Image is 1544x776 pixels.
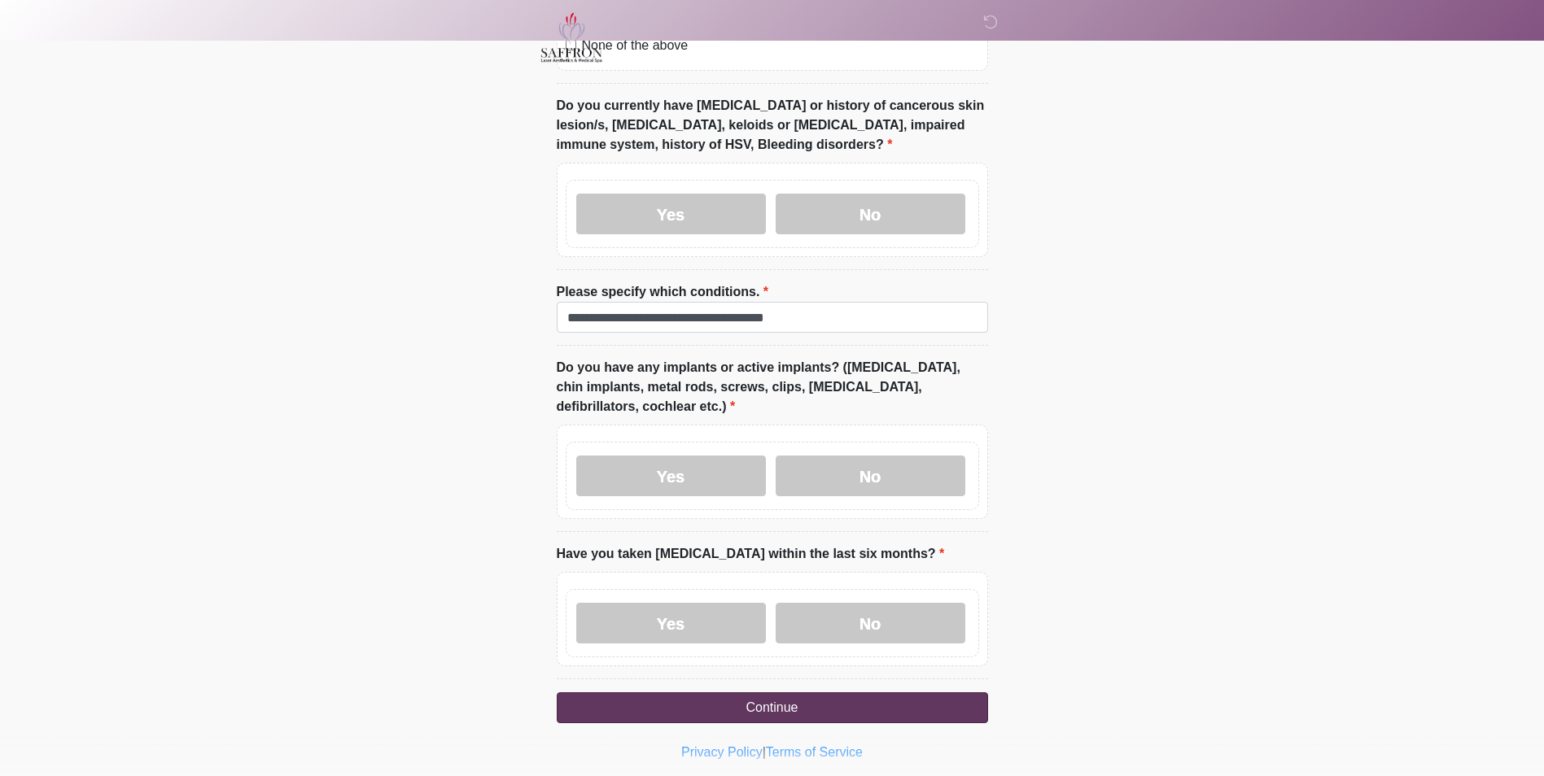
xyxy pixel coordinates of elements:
[776,194,965,234] label: No
[763,745,766,759] a: |
[776,603,965,643] label: No
[557,282,769,302] label: Please specify which conditions.
[557,692,988,723] button: Continue
[576,603,766,643] label: Yes
[776,456,965,496] label: No
[681,745,763,759] a: Privacy Policy
[576,456,766,496] label: Yes
[557,544,945,564] label: Have you taken [MEDICAL_DATA] within the last six months?
[766,745,863,759] a: Terms of Service
[557,96,988,155] label: Do you currently have [MEDICAL_DATA] or history of cancerous skin lesion/s, [MEDICAL_DATA], keloi...
[576,194,766,234] label: Yes
[540,12,604,63] img: Saffron Laser Aesthetics and Medical Spa Logo
[557,358,988,416] label: Do you have any implants or active implants? ([MEDICAL_DATA], chin implants, metal rods, screws, ...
